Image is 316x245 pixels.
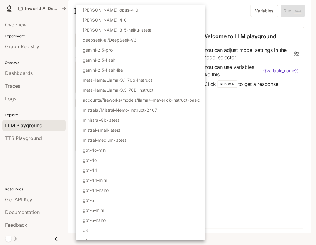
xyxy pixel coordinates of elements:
[83,127,120,133] p: mistral-small-latest
[83,77,152,83] p: meta-llama/Llama-3.1-70b-Instruct
[83,87,153,93] p: meta-llama/Llama-3.3-70B-Instruct
[83,147,106,153] p: gpt-4o-mini
[83,47,113,53] p: gemini-2.5-pro
[83,177,107,183] p: gpt-4.1-mini
[83,207,104,213] p: gpt-5-mini
[83,117,119,123] p: ministral-8b-latest
[83,7,138,13] p: [PERSON_NAME]-opus-4-0
[83,17,127,23] p: [PERSON_NAME]-4-0
[83,27,151,33] p: [PERSON_NAME]-3-5-haiku-latest
[83,157,97,163] p: gpt-4o
[83,227,88,233] p: o3
[83,107,157,113] p: mistralai/Mistral-Nemo-Instruct-2407
[83,67,123,73] p: gemini-2.5-flash-lite
[83,237,98,243] p: o4-mini
[83,57,115,63] p: gemini-2.5-flash
[83,137,126,143] p: mistral-medium-latest
[83,167,97,173] p: gpt-4.1
[83,217,106,223] p: gpt-5-nano
[83,187,109,193] p: gpt-4.1-nano
[83,197,94,203] p: gpt-5
[83,37,136,43] p: deepseek-ai/DeepSeek-V3
[83,97,200,103] p: accounts/fireworks/models/llama4-maverick-instruct-basic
